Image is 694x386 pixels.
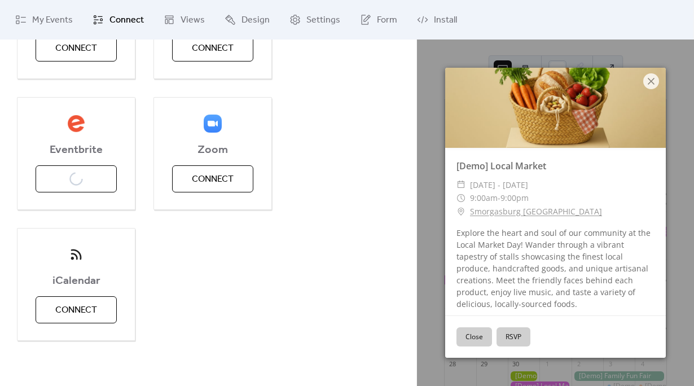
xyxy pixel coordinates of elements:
a: Install [409,5,465,35]
span: 9:00pm [500,192,529,203]
button: Connect [172,34,253,62]
span: Eventbrite [17,143,135,157]
span: iCalendar [17,274,135,288]
span: [DATE] - [DATE] [470,178,528,192]
a: My Events [7,5,81,35]
div: ​ [456,191,465,205]
div: ​ [456,205,465,218]
a: Smorgasburg [GEOGRAPHIC_DATA] [470,205,602,218]
span: Views [181,14,205,27]
a: Connect [84,5,152,35]
span: Connect [109,14,144,27]
a: Form [352,5,406,35]
span: Connect [55,42,97,55]
span: Install [434,14,457,27]
button: RSVP [497,327,530,346]
a: Views [155,5,213,35]
a: Design [216,5,278,35]
div: Explore the heart and soul of our community at the Local Market Day! Wander through a vibrant tap... [445,227,666,310]
button: Connect [36,296,117,323]
span: Settings [306,14,340,27]
span: - [498,192,500,203]
img: eventbrite [67,115,85,133]
span: Form [377,14,397,27]
button: Connect [36,34,117,62]
button: Close [456,327,492,346]
button: Connect [172,165,253,192]
span: My Events [32,14,73,27]
img: zoom [204,115,222,133]
span: Connect [55,304,97,317]
div: [Demo] Local Market [445,159,666,173]
span: Zoom [154,143,271,157]
a: Settings [281,5,349,35]
span: Connect [192,173,234,186]
span: Design [241,14,270,27]
img: ical [67,245,85,264]
div: ​ [456,178,465,192]
span: 9:00am [470,192,498,203]
span: Connect [192,42,234,55]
